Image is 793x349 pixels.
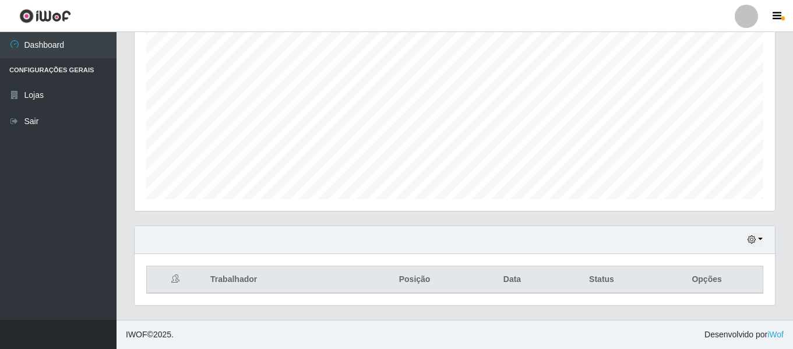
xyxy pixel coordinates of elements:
img: CoreUI Logo [19,9,71,23]
a: iWof [767,330,784,339]
span: IWOF [126,330,147,339]
th: Opções [651,266,763,294]
span: Desenvolvido por [704,329,784,341]
th: Data [472,266,552,294]
th: Posição [357,266,472,294]
span: © 2025 . [126,329,174,341]
th: Status [552,266,651,294]
th: Trabalhador [203,266,357,294]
